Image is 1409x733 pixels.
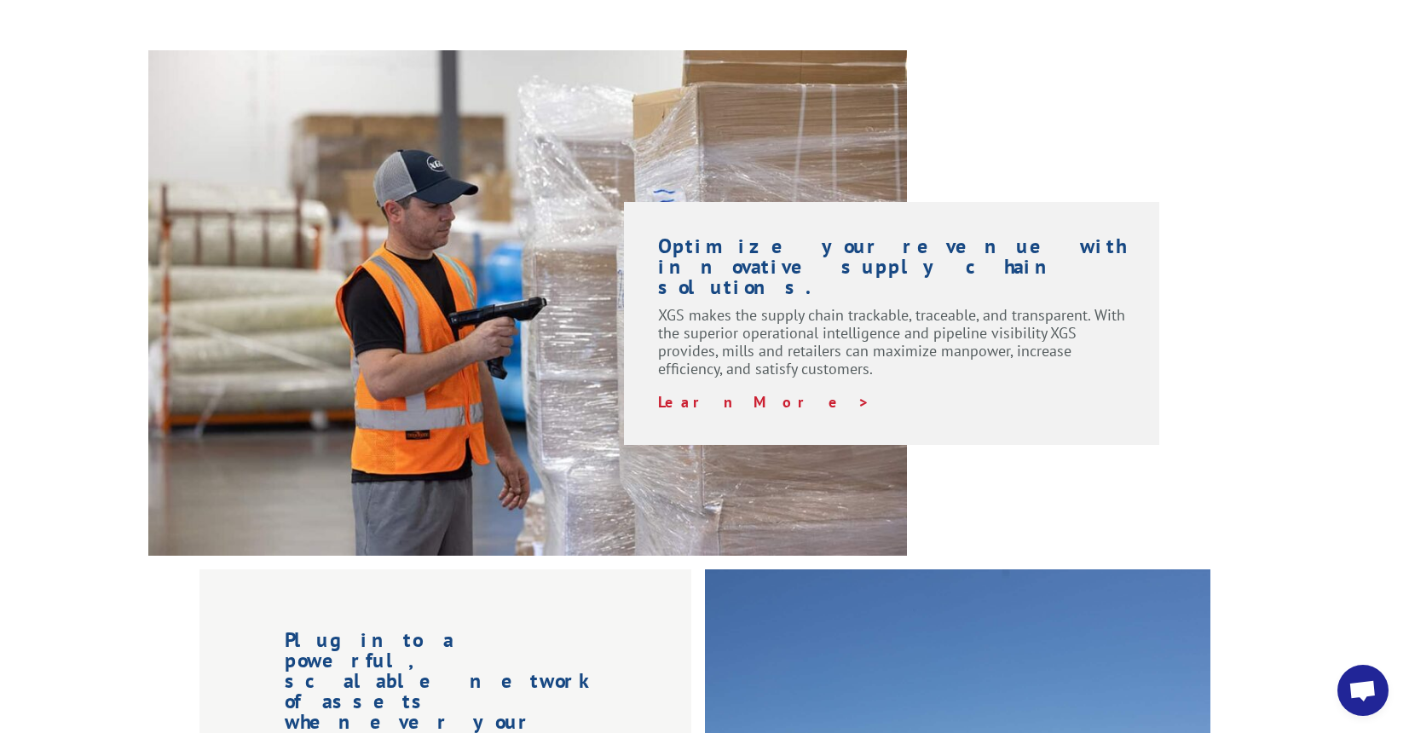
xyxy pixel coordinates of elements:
h1: Optimize your revenue with innovative supply chain solutions. [658,236,1126,306]
div: Open chat [1337,665,1389,716]
img: XGS-Photos232 [148,50,907,556]
p: XGS makes the supply chain trackable, traceable, and transparent. With the superior operational i... [658,306,1126,393]
a: Learn More > [658,392,870,412]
